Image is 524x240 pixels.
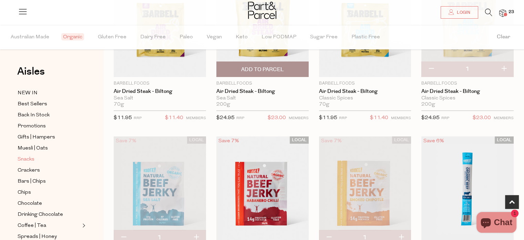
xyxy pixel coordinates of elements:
inbox-online-store-chat: Shopify online store chat [474,212,518,234]
span: Login [455,10,470,16]
span: Gifts | Hampers [18,133,55,142]
a: Bars | Chips [18,177,80,186]
a: Best Sellers [18,100,80,108]
span: $11.40 [370,114,388,123]
span: Muesli | Oats [18,144,48,153]
div: Save 7% [216,136,241,146]
span: Snacks [18,155,34,164]
span: $11.40 [165,114,183,123]
span: $24.95 [216,115,235,121]
img: Part&Parcel [248,2,276,19]
span: NEW IN [18,89,38,97]
small: RRP [339,116,347,120]
span: $11.95 [319,115,337,121]
span: $24.95 [421,115,440,121]
small: MEMBERS [391,116,411,120]
span: Australian Made [11,25,49,49]
span: Promotions [18,122,46,131]
a: Drinking Chocolate [18,210,80,219]
span: Aisles [17,64,45,79]
span: Chips [18,189,31,197]
span: LOCAL [495,136,514,144]
button: Clear filter by Filter [483,25,524,49]
span: 200g [216,102,230,108]
a: Crackers [18,166,80,175]
a: 23 [499,9,506,17]
div: Save 6% [421,136,446,146]
a: Chips [18,188,80,197]
a: Promotions [18,122,80,131]
small: RRP [134,116,142,120]
a: NEW IN [18,89,80,97]
span: Add To Parcel [241,66,284,73]
span: Chocolate [18,200,42,208]
p: Barbell Foods [216,80,309,87]
p: Barbell Foods [421,80,514,87]
div: Classic Spices [421,95,514,102]
span: $11.95 [114,115,132,121]
a: Air Dried Steak - Biltong [114,88,206,95]
div: Save 7% [319,136,344,146]
span: LOCAL [290,136,309,144]
span: Back In Stock [18,111,50,119]
a: Air Dried Steak - Biltong [421,88,514,95]
button: Expand/Collapse Coffee | Tea [81,221,85,230]
span: Sugar Free [310,25,338,49]
small: MEMBERS [186,116,206,120]
a: Coffee | Tea [18,221,80,230]
span: LOCAL [392,136,411,144]
div: Save 7% [114,136,138,146]
a: Air Dried Steak - Biltong [216,88,309,95]
small: RRP [236,116,244,120]
span: $23.00 [473,114,491,123]
p: Barbell Foods [319,80,411,87]
span: Coffee | Tea [18,222,46,230]
span: Vegan [207,25,222,49]
span: LOCAL [187,136,206,144]
span: Gluten Free [98,25,126,49]
p: Barbell Foods [114,80,206,87]
span: $23.00 [268,114,286,123]
span: Plastic Free [351,25,380,49]
span: Drinking Chocolate [18,211,63,219]
span: Crackers [18,166,40,175]
span: Best Sellers [18,100,47,108]
span: Keto [236,25,248,49]
small: MEMBERS [289,116,309,120]
a: Chocolate [18,199,80,208]
small: RRP [441,116,449,120]
div: Classic Spices [319,95,411,102]
small: MEMBERS [494,116,514,120]
a: Snacks [18,155,80,164]
span: Bars | Chips [18,177,46,186]
div: Sea Salt [114,95,206,102]
a: Muesli | Oats [18,144,80,153]
a: Gifts | Hampers [18,133,80,142]
a: Aisles [17,66,45,84]
span: Organic [61,33,84,40]
a: Login [441,6,478,19]
span: 23 [507,9,516,15]
span: Low FODMAP [261,25,296,49]
div: Sea Salt [216,95,309,102]
a: Back In Stock [18,111,80,119]
span: 70g [319,102,329,108]
span: Paleo [179,25,193,49]
button: Add To Parcel [216,61,309,77]
span: 70g [114,102,124,108]
a: Air Dried Steak - Biltong [319,88,411,95]
span: Dairy Free [140,25,166,49]
span: 200g [421,102,435,108]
